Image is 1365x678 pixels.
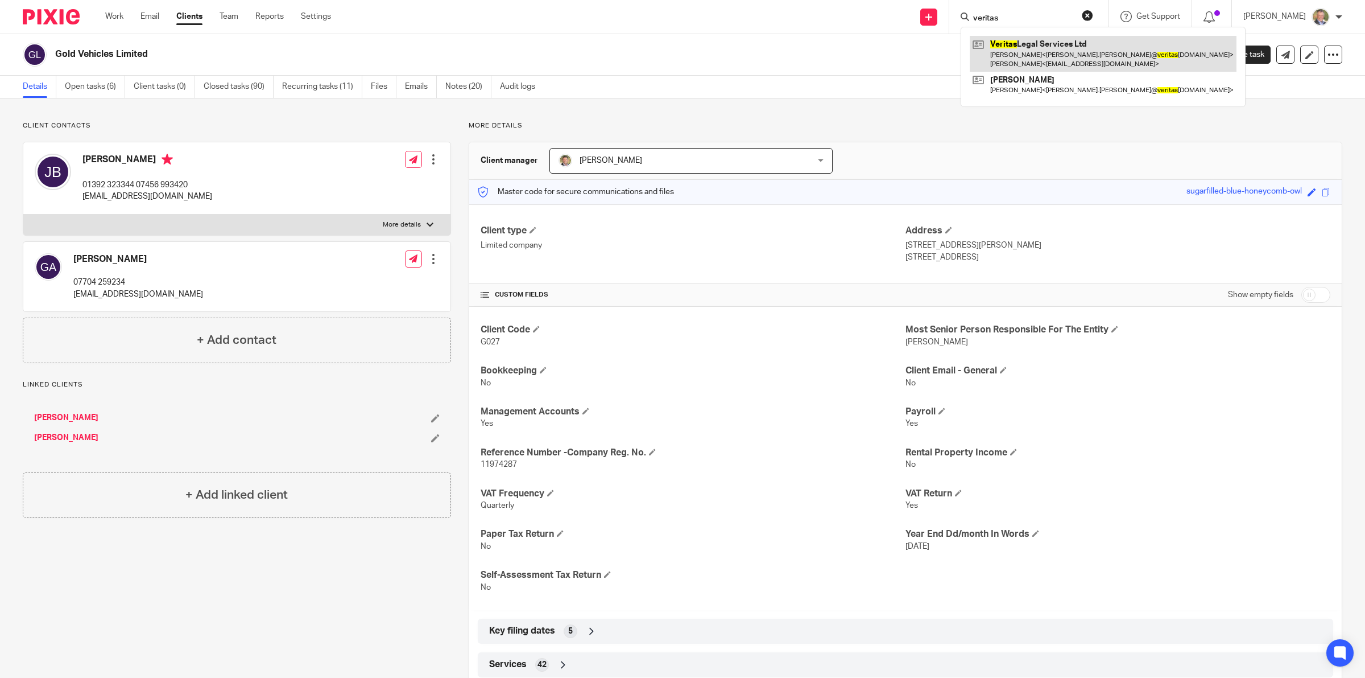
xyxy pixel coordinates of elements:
[905,502,918,509] span: Yes
[481,488,905,500] h4: VAT Frequency
[905,528,1330,540] h4: Year End Dd/month In Words
[905,324,1330,336] h4: Most Senior Person Responsible For The Entity
[905,420,918,428] span: Yes
[481,225,905,237] h4: Client type
[905,379,916,387] span: No
[204,76,274,98] a: Closed tasks (90)
[23,121,451,130] p: Client contacts
[445,76,491,98] a: Notes (20)
[162,154,173,165] i: Primary
[478,186,674,198] p: Master code for secure communications and files
[383,220,421,229] p: More details
[481,569,905,581] h4: Self-Assessment Tax Return
[481,379,491,387] span: No
[905,447,1330,459] h4: Rental Property Income
[481,420,493,428] span: Yes
[82,191,212,202] p: [EMAIL_ADDRESS][DOMAIN_NAME]
[23,380,451,389] p: Linked clients
[1228,289,1293,301] label: Show empty fields
[469,121,1342,130] p: More details
[185,486,288,504] h4: + Add linked client
[35,253,62,281] img: svg%3E
[301,11,331,22] a: Settings
[82,154,212,168] h4: [PERSON_NAME]
[481,543,491,550] span: No
[537,659,547,671] span: 42
[34,432,98,443] a: [PERSON_NAME]
[580,157,642,165] span: [PERSON_NAME]
[905,252,1330,263] p: [STREET_ADDRESS]
[1136,13,1180,20] span: Get Support
[35,154,71,190] img: svg%3E
[905,461,916,469] span: No
[481,365,905,377] h4: Bookkeeping
[905,225,1330,237] h4: Address
[197,331,276,349] h4: + Add contact
[905,240,1330,251] p: [STREET_ADDRESS][PERSON_NAME]
[23,43,47,67] img: svg%3E
[23,76,56,98] a: Details
[405,76,437,98] a: Emails
[1312,8,1330,26] img: High%20Res%20Andrew%20Price%20Accountants_Poppy%20Jakes%20photography-1109.jpg
[559,154,572,167] img: High%20Res%20Andrew%20Price%20Accountants_Poppy%20Jakes%20photography-1118.jpg
[282,76,362,98] a: Recurring tasks (11)
[371,76,396,98] a: Files
[481,324,905,336] h4: Client Code
[1082,10,1093,21] button: Clear
[500,76,544,98] a: Audit logs
[905,488,1330,500] h4: VAT Return
[23,9,80,24] img: Pixie
[481,338,500,346] span: G027
[220,11,238,22] a: Team
[481,155,538,166] h3: Client manager
[905,338,968,346] span: [PERSON_NAME]
[481,584,491,591] span: No
[489,625,555,637] span: Key filing dates
[481,406,905,418] h4: Management Accounts
[73,277,203,288] p: 07704 259234
[176,11,202,22] a: Clients
[34,412,98,424] a: [PERSON_NAME]
[481,528,905,540] h4: Paper Tax Return
[65,76,125,98] a: Open tasks (6)
[140,11,159,22] a: Email
[905,406,1330,418] h4: Payroll
[1186,186,1302,199] div: sugarfilled-blue-honeycomb-owl
[134,76,195,98] a: Client tasks (0)
[481,290,905,299] h4: CUSTOM FIELDS
[481,447,905,459] h4: Reference Number -Company Reg. No.
[105,11,123,22] a: Work
[1243,11,1306,22] p: [PERSON_NAME]
[972,14,1074,24] input: Search
[82,179,212,191] p: 01392 323344 07456 993420
[481,461,517,469] span: 11974287
[255,11,284,22] a: Reports
[905,365,1330,377] h4: Client Email - General
[73,253,203,265] h4: [PERSON_NAME]
[73,289,203,300] p: [EMAIL_ADDRESS][DOMAIN_NAME]
[489,659,527,671] span: Services
[568,626,573,637] span: 5
[905,543,929,550] span: [DATE]
[55,48,961,60] h2: Gold Vehicles Limited
[481,240,905,251] p: Limited company
[481,502,514,509] span: Quarterly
